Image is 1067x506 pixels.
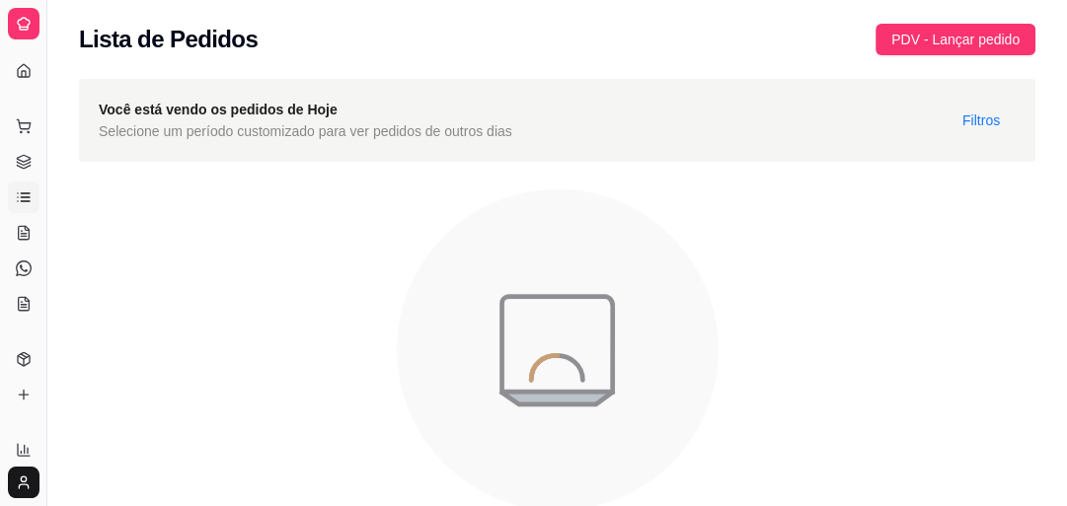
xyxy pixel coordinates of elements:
[99,102,338,117] strong: Você está vendo os pedidos de Hoje
[16,410,69,426] span: Relatórios
[79,24,258,55] h2: Lista de Pedidos
[962,109,1000,131] span: Filtros
[947,105,1016,136] button: Filtros
[876,24,1035,55] button: PDV - Lançar pedido
[99,120,512,142] span: Selecione um período customizado para ver pedidos de outros dias
[891,29,1020,50] span: PDV - Lançar pedido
